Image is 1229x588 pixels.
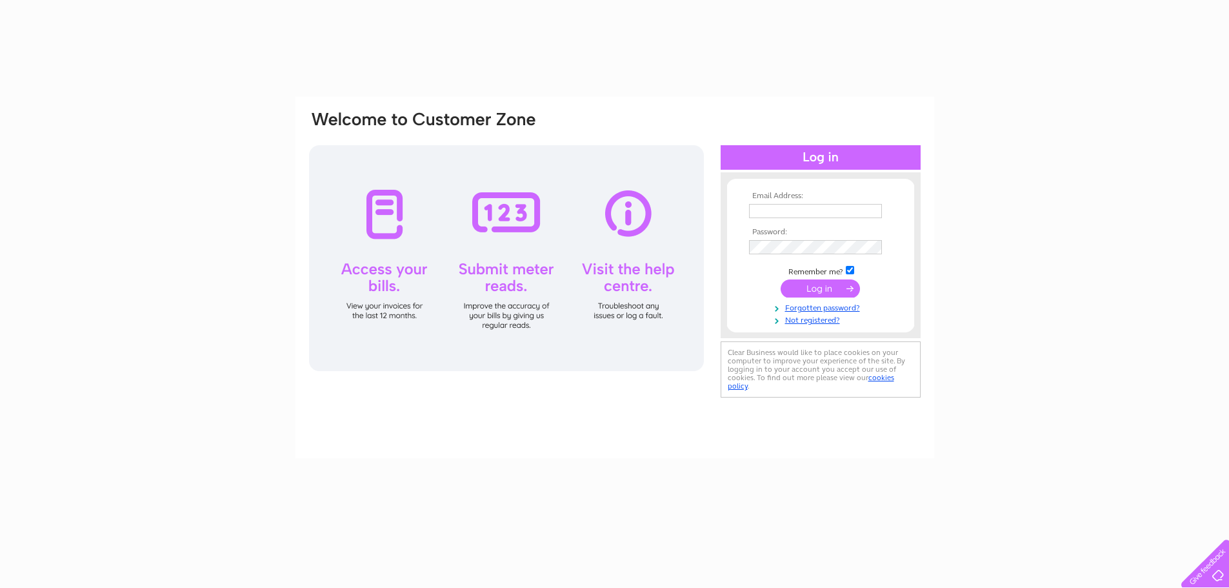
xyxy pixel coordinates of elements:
a: Not registered? [749,313,895,325]
div: Clear Business would like to place cookies on your computer to improve your experience of the sit... [721,341,921,398]
td: Remember me? [746,264,895,277]
th: Email Address: [746,192,895,201]
th: Password: [746,228,895,237]
a: Forgotten password? [749,301,895,313]
a: cookies policy [728,373,894,390]
input: Submit [781,279,860,298]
